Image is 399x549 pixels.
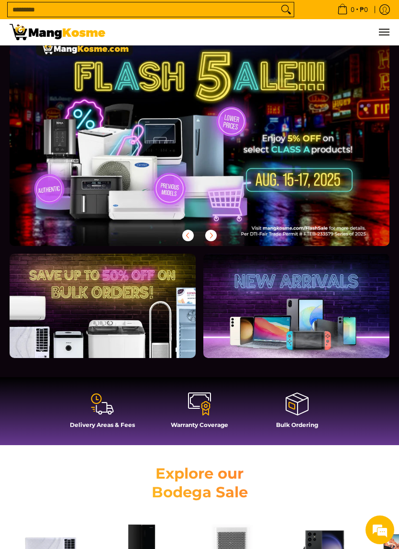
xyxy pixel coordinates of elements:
[115,19,389,45] nav: Main Menu
[155,392,244,436] a: Warranty Coverage
[155,421,244,428] h4: Warranty Coverage
[378,19,389,45] button: Menu
[278,2,294,17] button: Search
[253,392,341,436] a: Bulk Ordering
[115,19,389,45] ul: Customer Navigation
[200,225,222,246] button: Next
[58,421,146,428] h4: Delivery Areas & Fees
[253,421,341,428] h4: Bulk Ordering
[349,6,356,13] span: 0
[58,392,146,436] a: Delivery Areas & Fees
[10,24,105,40] img: Mang Kosme: Your Home Appliances Warehouse Sale Partner!
[107,464,292,501] h2: Explore our Bodega Sale
[358,6,369,13] span: ₱0
[177,225,199,246] button: Previous
[334,4,371,15] span: •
